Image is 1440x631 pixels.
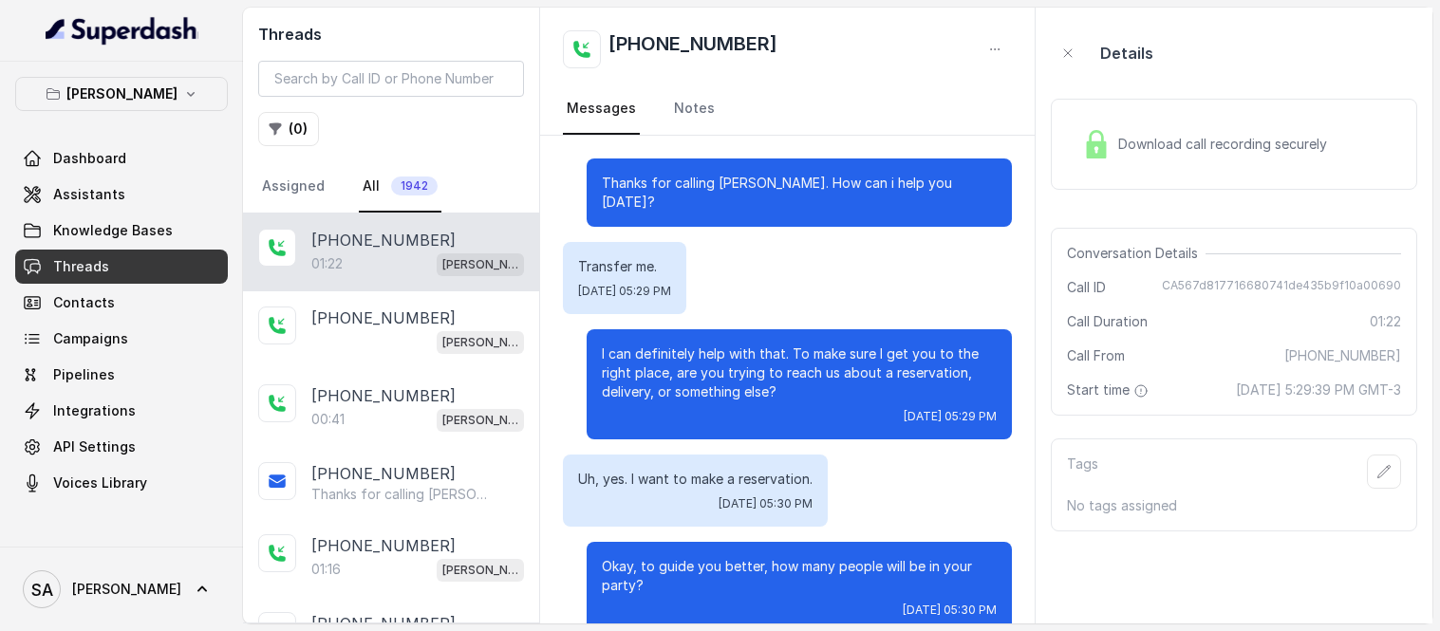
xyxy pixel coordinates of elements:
a: Knowledge Bases [15,213,228,248]
span: Call Duration [1067,312,1148,331]
span: 1942 [391,176,438,195]
span: 01:22 [1370,312,1401,331]
h2: [PHONE_NUMBER] [608,30,777,68]
span: [DATE] 05:29 PM [904,409,997,424]
span: Download call recording securely [1118,135,1335,154]
span: [PHONE_NUMBER] [1284,346,1401,365]
p: [PHONE_NUMBER] [311,306,456,329]
span: Dashboard [53,149,126,168]
p: [PERSON_NAME] [66,83,178,105]
text: SA [31,580,53,600]
p: [PHONE_NUMBER] [311,534,456,557]
span: Threads [53,257,109,276]
img: light.svg [46,15,198,46]
span: Campaigns [53,329,128,348]
span: Voices Library [53,473,147,492]
a: Messages [563,84,640,135]
p: No tags assigned [1067,496,1401,515]
a: All1942 [359,161,441,213]
a: Integrations [15,394,228,428]
p: Uh, yes. I want to make a reservation. [578,470,813,489]
a: Assistants [15,177,228,212]
span: Conversation Details [1067,244,1206,263]
span: [DATE] 05:30 PM [903,603,997,618]
a: Notes [670,84,719,135]
a: Pipelines [15,358,228,392]
p: [PHONE_NUMBER] [311,462,456,485]
p: Details [1100,42,1153,65]
a: Campaigns [15,322,228,356]
span: Contacts [53,293,115,312]
span: Start time [1067,380,1152,399]
a: Assigned [258,161,328,213]
p: [PERSON_NAME] [442,561,518,580]
h2: Threads [258,23,524,46]
a: [PERSON_NAME] [15,563,228,616]
input: Search by Call ID or Phone Number [258,61,524,97]
p: Thanks for calling [PERSON_NAME]! For catering inquires, events, private events: [URL][DOMAIN_NAME] [311,485,494,504]
p: [PERSON_NAME] [442,411,518,430]
span: Assistants [53,185,125,204]
p: [PHONE_NUMBER] [311,384,456,407]
span: Integrations [53,401,136,420]
p: Tags [1067,455,1098,489]
a: Dashboard [15,141,228,176]
img: Lock Icon [1082,130,1111,158]
nav: Tabs [563,84,1012,135]
span: [DATE] 5:29:39 PM GMT-3 [1236,380,1401,399]
span: Call ID [1067,278,1106,297]
p: I can definitely help with that. To make sure I get you to the right place, are you trying to rea... [602,344,997,401]
span: API Settings [53,437,136,456]
p: 00:41 [311,410,345,429]
span: [DATE] 05:30 PM [719,496,813,511]
span: Knowledge Bases [53,221,173,240]
span: Call From [1067,346,1125,365]
button: [PERSON_NAME] [15,77,228,111]
a: API Settings [15,430,228,464]
a: Voices Library [15,466,228,500]
a: Threads [15,250,228,284]
span: Pipelines [53,365,115,384]
nav: Tabs [258,161,524,213]
button: (0) [258,112,319,146]
p: Okay, to guide you better, how many people will be in your party? [602,557,997,595]
p: Thanks for calling [PERSON_NAME]. How can i help you [DATE]? [602,174,997,212]
span: CA567d817716680741de435b9f10a00690 [1162,278,1401,297]
span: [PERSON_NAME] [72,580,181,599]
p: [PERSON_NAME] [442,333,518,352]
p: Transfer me. [578,257,671,276]
a: Contacts [15,286,228,320]
p: 01:16 [311,560,341,579]
span: [DATE] 05:29 PM [578,284,671,299]
p: 01:22 [311,254,343,273]
p: [PERSON_NAME] [442,255,518,274]
p: [PHONE_NUMBER] [311,229,456,251]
